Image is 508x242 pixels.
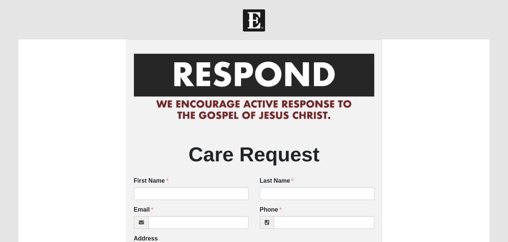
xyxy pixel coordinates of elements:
[260,206,282,214] label: Phone
[260,177,294,185] label: Last Name
[134,177,169,185] label: First Name
[134,47,375,127] img: RespondCardHeader.png
[243,9,265,32] img: Church of Eleven22 Logo
[134,206,154,214] label: Email
[134,142,375,167] h2: Care Request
